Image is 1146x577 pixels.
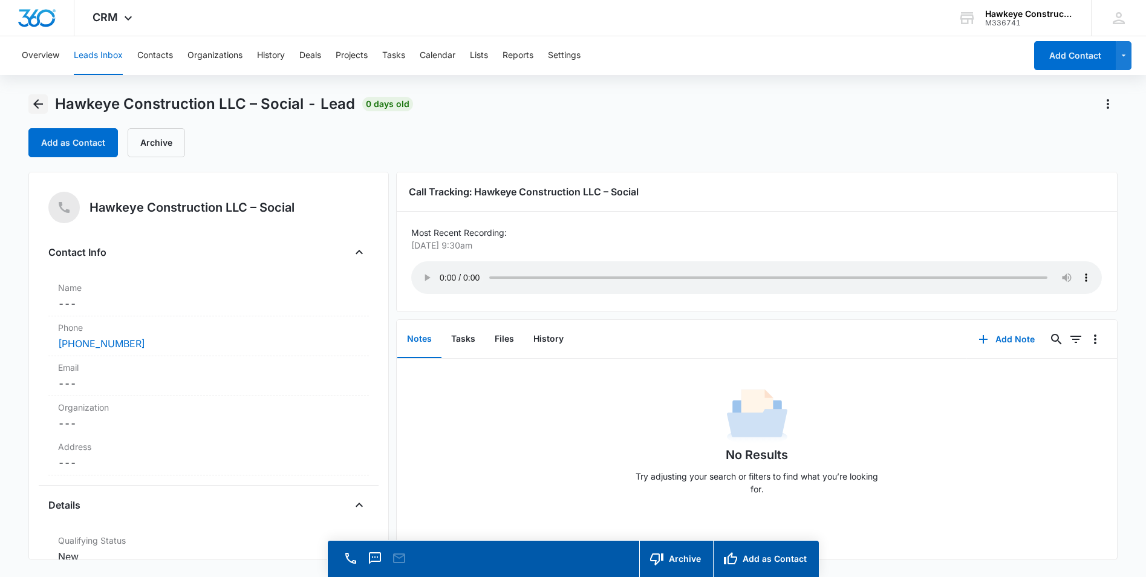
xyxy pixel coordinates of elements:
[1066,330,1086,349] button: Filters
[639,541,713,577] button: Archive
[28,94,48,114] button: Back
[548,36,581,75] button: Settings
[58,416,359,431] dd: ---
[485,321,524,358] button: Files
[713,541,819,577] button: Add as Contact
[137,36,173,75] button: Contacts
[1086,330,1105,349] button: Overflow Menu
[366,550,383,567] button: Text
[503,36,533,75] button: Reports
[362,97,413,111] span: 0 days old
[342,557,359,567] a: Call
[1098,94,1118,114] button: Actions
[48,396,369,435] div: Organization---
[93,11,118,24] span: CRM
[22,36,59,75] button: Overview
[411,239,1095,252] p: [DATE] 9:30am
[187,36,243,75] button: Organizations
[299,36,321,75] button: Deals
[420,36,455,75] button: Calendar
[28,128,118,157] button: Add as Contact
[727,385,787,446] img: No Data
[128,128,185,157] button: Archive
[74,36,123,75] button: Leads Inbox
[58,401,359,414] label: Organization
[336,36,368,75] button: Projects
[58,534,359,547] label: Qualifying Status
[58,440,359,453] label: Address
[55,95,355,113] span: Hawkeye Construction LLC – Social - Lead
[409,184,1104,199] h3: Call Tracking: Hawkeye Construction LLC – Social
[48,316,369,356] div: Phone[PHONE_NUMBER]
[411,226,1102,239] p: Most Recent Recording:
[1047,330,1066,349] button: Search...
[58,455,359,470] dd: ---
[470,36,488,75] button: Lists
[257,36,285,75] button: History
[58,361,359,374] label: Email
[441,321,485,358] button: Tasks
[58,296,359,311] dd: ---
[966,325,1047,354] button: Add Note
[524,321,573,358] button: History
[382,36,405,75] button: Tasks
[58,376,359,391] dd: ---
[58,336,145,351] a: [PHONE_NUMBER]
[48,435,369,475] div: Address---
[48,356,369,396] div: Email---
[90,198,295,217] h5: Hawkeye Construction LLC – Social
[726,446,788,464] h1: No Results
[397,321,441,358] button: Notes
[58,321,359,334] label: Phone
[48,529,369,569] div: Qualifying StatusNew
[1034,41,1116,70] button: Add Contact
[48,498,80,512] h4: Details
[350,243,369,262] button: Close
[58,549,359,564] dd: New
[985,9,1073,19] div: account name
[366,557,383,567] a: Text
[48,245,106,259] h4: Contact Info
[985,19,1073,27] div: account id
[350,495,369,515] button: Close
[48,276,369,316] div: Name---
[630,470,884,495] p: Try adjusting your search or filters to find what you’re looking for.
[342,550,359,567] button: Call
[58,281,359,294] label: Name
[411,261,1102,294] audio: Your browser does not support the audio tag.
